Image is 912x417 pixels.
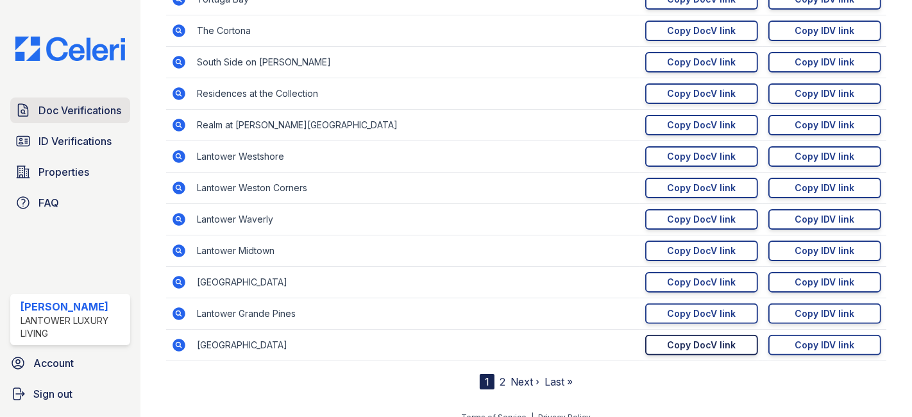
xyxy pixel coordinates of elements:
[480,374,494,389] div: 1
[668,182,736,194] div: Copy DocV link
[768,272,881,293] a: Copy IDV link
[33,355,74,371] span: Account
[668,150,736,163] div: Copy DocV link
[192,330,640,361] td: [GEOGRAPHIC_DATA]
[645,272,758,293] a: Copy DocV link
[38,103,121,118] span: Doc Verifications
[768,21,881,41] a: Copy IDV link
[668,213,736,226] div: Copy DocV link
[192,267,640,298] td: [GEOGRAPHIC_DATA]
[768,52,881,72] a: Copy IDV link
[668,87,736,100] div: Copy DocV link
[10,128,130,154] a: ID Verifications
[645,115,758,135] a: Copy DocV link
[5,37,135,61] img: CE_Logo_Blue-a8612792a0a2168367f1c8372b55b34899dd931a85d93a1a3d3e32e68fde9ad4.png
[5,381,135,407] a: Sign out
[645,335,758,355] a: Copy DocV link
[511,375,539,388] a: Next ›
[795,307,855,320] div: Copy IDV link
[795,56,855,69] div: Copy IDV link
[668,339,736,352] div: Copy DocV link
[668,307,736,320] div: Copy DocV link
[192,298,640,330] td: Lantower Grande Pines
[768,241,881,261] a: Copy IDV link
[192,173,640,204] td: Lantower Weston Corners
[33,386,72,402] span: Sign out
[21,314,125,340] div: Lantower Luxury Living
[795,87,855,100] div: Copy IDV link
[645,21,758,41] a: Copy DocV link
[768,303,881,324] a: Copy IDV link
[668,24,736,37] div: Copy DocV link
[500,375,505,388] a: 2
[795,24,855,37] div: Copy IDV link
[668,56,736,69] div: Copy DocV link
[38,195,59,210] span: FAQ
[645,209,758,230] a: Copy DocV link
[192,78,640,110] td: Residences at the Collection
[645,83,758,104] a: Copy DocV link
[645,146,758,167] a: Copy DocV link
[768,335,881,355] a: Copy IDV link
[10,98,130,123] a: Doc Verifications
[668,119,736,132] div: Copy DocV link
[795,339,855,352] div: Copy IDV link
[795,119,855,132] div: Copy IDV link
[768,83,881,104] a: Copy IDV link
[192,15,640,47] td: The Cortona
[768,178,881,198] a: Copy IDV link
[668,244,736,257] div: Copy DocV link
[21,299,125,314] div: [PERSON_NAME]
[192,110,640,141] td: Realm at [PERSON_NAME][GEOGRAPHIC_DATA]
[10,190,130,216] a: FAQ
[545,375,573,388] a: Last »
[795,150,855,163] div: Copy IDV link
[38,133,112,149] span: ID Verifications
[10,159,130,185] a: Properties
[5,350,135,376] a: Account
[645,178,758,198] a: Copy DocV link
[795,182,855,194] div: Copy IDV link
[192,235,640,267] td: Lantower Midtown
[768,115,881,135] a: Copy IDV link
[795,244,855,257] div: Copy IDV link
[192,141,640,173] td: Lantower Westshore
[192,204,640,235] td: Lantower Waverly
[645,241,758,261] a: Copy DocV link
[668,276,736,289] div: Copy DocV link
[38,164,89,180] span: Properties
[795,276,855,289] div: Copy IDV link
[768,209,881,230] a: Copy IDV link
[645,303,758,324] a: Copy DocV link
[192,47,640,78] td: South Side on [PERSON_NAME]
[768,146,881,167] a: Copy IDV link
[645,52,758,72] a: Copy DocV link
[795,213,855,226] div: Copy IDV link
